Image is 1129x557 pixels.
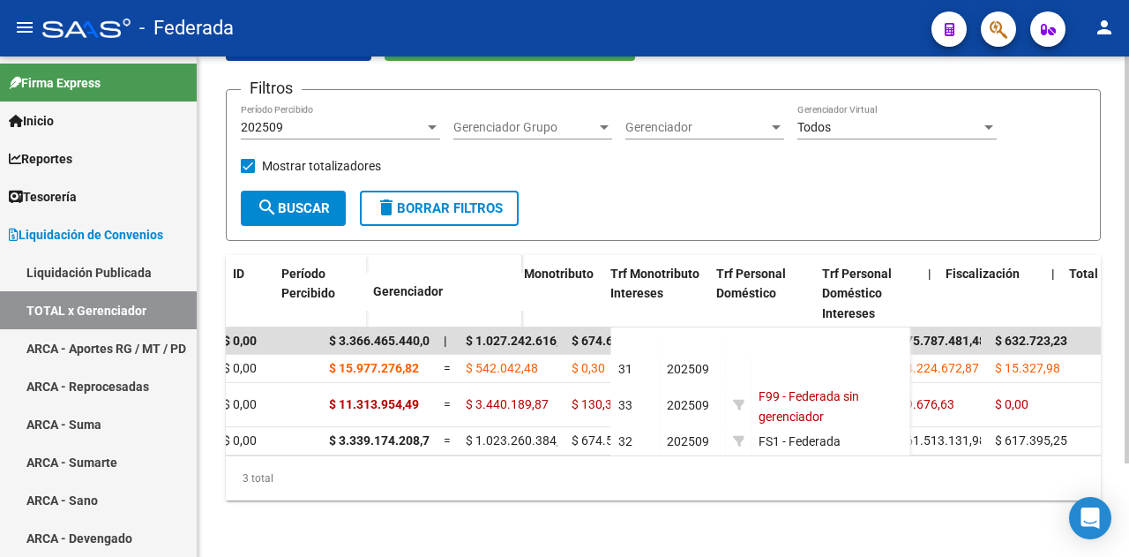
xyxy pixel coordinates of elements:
span: $ 674.559,28 [572,433,644,448]
span: 202509 [667,362,709,376]
span: Gerenciador [373,284,443,298]
span: Firma Express [9,73,101,93]
span: Inicio [9,111,54,131]
span: Liquidación de Convenios [9,225,163,245]
span: $ 1.027.242.616,46 [466,334,573,348]
button: Buscar [241,191,346,226]
span: FS1 - Federada [759,434,841,448]
span: Reportes [9,149,72,169]
span: $ 0,00 [223,361,257,375]
datatable-header-cell: Trf Personal Doméstico Intereses [815,255,921,333]
span: $ 0,00 [223,397,257,411]
mat-icon: person [1094,17,1115,38]
span: Fiscalización [946,267,1020,281]
span: Todos [797,120,831,134]
mat-icon: menu [14,17,35,38]
div: 3 total [226,456,1101,501]
span: Período Percibido [281,267,335,301]
span: $ 11.313.954,49 [329,397,419,411]
span: $ 674.689,92 [572,334,644,348]
span: = [444,361,451,375]
span: 33 [618,398,632,412]
span: $ 0,30 [572,361,605,375]
span: $ 0,00 [223,334,257,348]
span: - Federada [139,9,234,48]
datatable-header-cell: Trf Monotributo Intereses [603,255,709,333]
h3: Filtros [241,76,302,101]
span: Gerenciador Grupo [453,120,596,135]
span: 202509 [667,398,709,412]
span: Tesorería [9,187,77,207]
button: Borrar Filtros [360,191,519,226]
datatable-header-cell: | [921,255,938,333]
span: ID [233,267,244,281]
span: Trf Monotributo [505,267,594,281]
span: 202509 [667,434,709,448]
span: 31 [618,362,632,376]
span: $ 3.440.189,87 [466,397,549,411]
div: Open Intercom Messenger [1069,497,1111,539]
span: = [444,433,451,448]
span: $ 0,00 [223,433,257,448]
span: $ 1.023.260.384,11 [466,433,573,448]
span: $ 161.513.131,98 [889,433,986,448]
span: $ 3.339.174.208,73 [329,433,437,448]
span: = [444,397,451,411]
mat-icon: delete [376,197,397,218]
span: Trf Monotributo Intereses [610,267,699,301]
span: $ 617.395,25 [995,433,1067,448]
datatable-header-cell: Período Percibido [274,255,340,329]
span: $ 15.327,98 [995,361,1060,375]
span: $ 542.042,48 [466,361,538,375]
datatable-header-cell: Fiscalización [938,255,1044,333]
span: F99 - Federada sin gerenciador [759,389,859,424]
span: Trf Personal Doméstico [716,267,786,301]
span: | [1051,267,1055,281]
datatable-header-cell: Gerenciador [366,273,525,311]
span: $ 0,00 [995,397,1028,411]
span: Gerenciador [625,120,768,135]
span: Mostrar totalizadores [262,155,381,177]
span: $ 14.224.672,87 [889,361,979,375]
span: $ 632.723,23 [995,334,1067,348]
span: | [444,334,447,348]
span: $ 49.676,63 [889,397,954,411]
datatable-header-cell: ID [226,255,274,329]
span: 202509 [241,120,283,134]
span: $ 130,34 [572,397,619,411]
span: | [928,267,931,281]
datatable-header-cell: Trf Monotributo [497,255,603,333]
span: Borrar Filtros [376,200,503,216]
mat-icon: search [257,197,278,218]
span: Buscar [257,200,330,216]
span: 32 [618,434,632,448]
datatable-header-cell: Trf Personal Doméstico [709,255,815,333]
span: $ 15.977.276,82 [329,361,419,375]
span: Trf Personal Doméstico Intereses [822,267,892,321]
datatable-header-cell: | [1044,255,1062,333]
span: $ 3.366.465.440,04 [329,334,437,348]
span: $ 175.787.481,48 [889,334,986,348]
